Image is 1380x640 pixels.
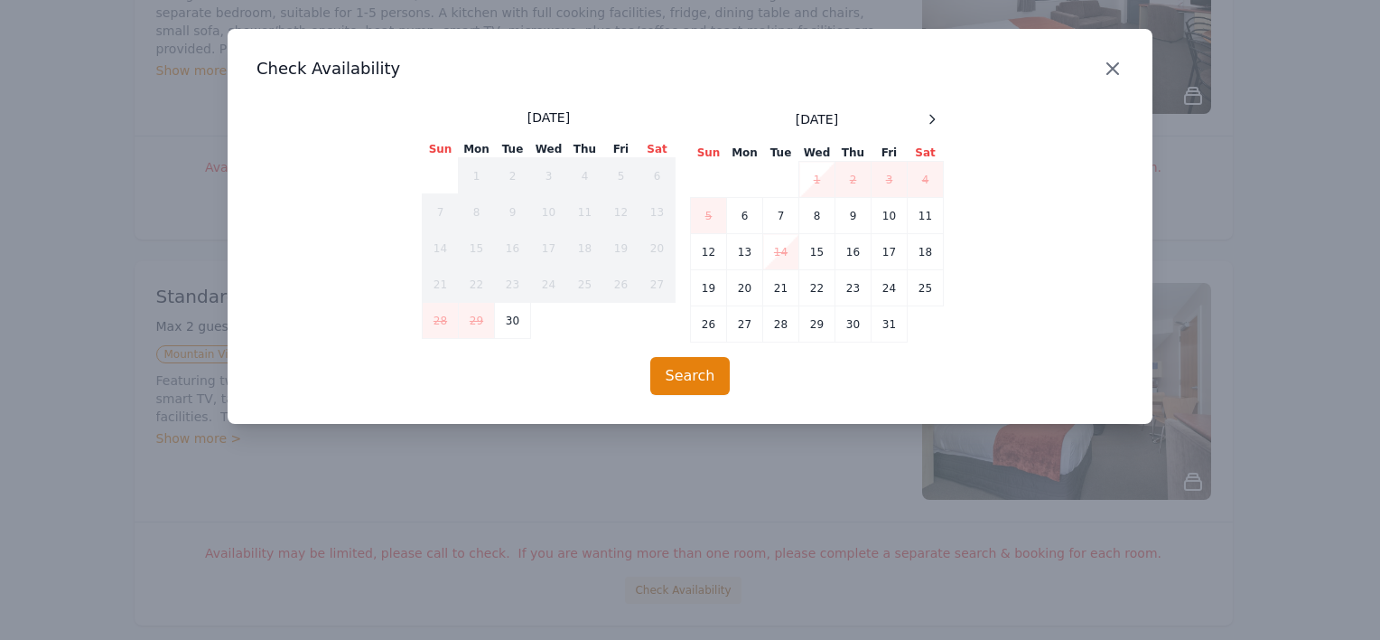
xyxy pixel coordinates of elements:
span: [DATE] [527,108,570,127]
td: 9 [495,194,531,231]
td: 22 [459,267,495,303]
td: 10 [872,198,908,234]
th: Sun [691,145,727,162]
th: Wed [531,141,567,158]
td: 11 [567,194,603,231]
td: 2 [835,162,872,198]
td: 27 [639,267,676,303]
td: 21 [763,270,799,306]
td: 20 [727,270,763,306]
h3: Check Availability [256,58,1124,80]
td: 16 [495,231,531,267]
td: 6 [727,198,763,234]
td: 13 [639,194,676,231]
td: 26 [603,267,639,303]
td: 29 [459,303,495,339]
span: [DATE] [796,110,838,128]
td: 12 [691,234,727,270]
th: Mon [727,145,763,162]
td: 21 [423,267,459,303]
td: 18 [908,234,944,270]
td: 7 [423,194,459,231]
button: Search [650,357,731,395]
td: 24 [531,267,567,303]
td: 17 [531,231,567,267]
th: Mon [459,141,495,158]
th: Fri [872,145,908,162]
td: 15 [799,234,835,270]
td: 4 [567,158,603,194]
td: 27 [727,306,763,343]
td: 5 [603,158,639,194]
td: 26 [691,306,727,343]
th: Tue [763,145,799,162]
td: 31 [872,306,908,343]
th: Sat [639,141,676,158]
td: 23 [835,270,872,306]
td: 18 [567,231,603,267]
td: 25 [908,270,944,306]
td: 22 [799,270,835,306]
th: Thu [835,145,872,162]
td: 19 [603,231,639,267]
td: 14 [423,231,459,267]
td: 14 [763,234,799,270]
td: 1 [799,162,835,198]
td: 25 [567,267,603,303]
td: 20 [639,231,676,267]
td: 2 [495,158,531,194]
td: 28 [763,306,799,343]
td: 12 [603,194,639,231]
td: 15 [459,231,495,267]
th: Thu [567,141,603,158]
th: Sat [908,145,944,162]
td: 11 [908,198,944,234]
td: 16 [835,234,872,270]
td: 5 [691,198,727,234]
th: Sun [423,141,459,158]
td: 8 [799,198,835,234]
td: 1 [459,158,495,194]
th: Tue [495,141,531,158]
td: 7 [763,198,799,234]
td: 19 [691,270,727,306]
td: 3 [872,162,908,198]
td: 3 [531,158,567,194]
td: 17 [872,234,908,270]
td: 6 [639,158,676,194]
th: Fri [603,141,639,158]
td: 10 [531,194,567,231]
td: 28 [423,303,459,339]
td: 9 [835,198,872,234]
td: 4 [908,162,944,198]
td: 24 [872,270,908,306]
td: 30 [835,306,872,343]
th: Wed [799,145,835,162]
td: 30 [495,303,531,339]
td: 13 [727,234,763,270]
td: 23 [495,267,531,303]
td: 29 [799,306,835,343]
td: 8 [459,194,495,231]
